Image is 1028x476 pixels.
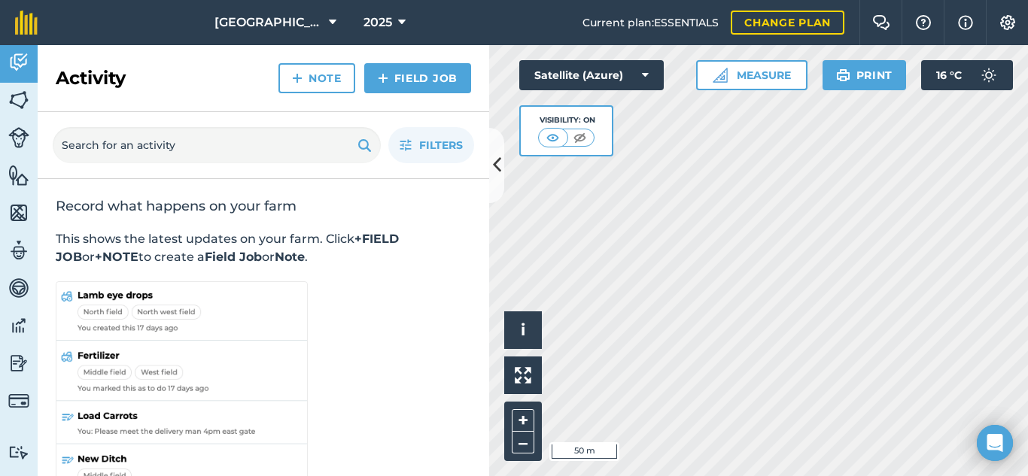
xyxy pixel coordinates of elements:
img: A cog icon [999,15,1017,30]
img: Four arrows, one pointing top left, one top right, one bottom right and the last bottom left [515,367,531,384]
div: Visibility: On [538,114,595,126]
span: 2025 [363,14,392,32]
img: svg+xml;base64,PHN2ZyB4bWxucz0iaHR0cDovL3d3dy53My5vcmcvMjAwMC9zdmciIHdpZHRoPSIxOSIgaGVpZ2h0PSIyNC... [357,136,372,154]
input: Search for an activity [53,127,381,163]
img: svg+xml;base64,PHN2ZyB4bWxucz0iaHR0cDovL3d3dy53My5vcmcvMjAwMC9zdmciIHdpZHRoPSIxNCIgaGVpZ2h0PSIyNC... [378,69,388,87]
span: [GEOGRAPHIC_DATA] [214,14,323,32]
img: svg+xml;base64,PD94bWwgdmVyc2lvbj0iMS4wIiBlbmNvZGluZz0idXRmLTgiPz4KPCEtLSBHZW5lcmF0b3I6IEFkb2JlIE... [8,239,29,262]
button: Satellite (Azure) [519,60,664,90]
div: Open Intercom Messenger [977,425,1013,461]
a: Change plan [731,11,844,35]
strong: Field Job [205,250,262,264]
img: Ruler icon [713,68,728,83]
img: svg+xml;base64,PD94bWwgdmVyc2lvbj0iMS4wIiBlbmNvZGluZz0idXRmLTgiPz4KPCEtLSBHZW5lcmF0b3I6IEFkb2JlIE... [8,390,29,411]
a: Note [278,63,355,93]
button: – [512,432,534,453]
img: svg+xml;base64,PD94bWwgdmVyc2lvbj0iMS4wIiBlbmNvZGluZz0idXRmLTgiPz4KPCEtLSBHZW5lcmF0b3I6IEFkb2JlIE... [974,60,1004,90]
img: Two speech bubbles overlapping with the left bubble in the forefront [872,15,890,30]
button: Print [823,60,907,90]
strong: +NOTE [95,250,138,264]
button: Filters [388,127,474,163]
a: Field Job [364,63,471,93]
img: svg+xml;base64,PHN2ZyB4bWxucz0iaHR0cDovL3d3dy53My5vcmcvMjAwMC9zdmciIHdpZHRoPSIxOSIgaGVpZ2h0PSIyNC... [836,66,850,84]
span: 16 ° C [936,60,962,90]
img: svg+xml;base64,PHN2ZyB4bWxucz0iaHR0cDovL3d3dy53My5vcmcvMjAwMC9zdmciIHdpZHRoPSIxNyIgaGVpZ2h0PSIxNy... [958,14,973,32]
span: Filters [419,137,463,153]
button: 16 °C [921,60,1013,90]
img: fieldmargin Logo [15,11,38,35]
img: svg+xml;base64,PD94bWwgdmVyc2lvbj0iMS4wIiBlbmNvZGluZz0idXRmLTgiPz4KPCEtLSBHZW5lcmF0b3I6IEFkb2JlIE... [8,352,29,374]
img: svg+xml;base64,PHN2ZyB4bWxucz0iaHR0cDovL3d3dy53My5vcmcvMjAwMC9zdmciIHdpZHRoPSI1NiIgaGVpZ2h0PSI2MC... [8,89,29,111]
img: svg+xml;base64,PD94bWwgdmVyc2lvbj0iMS4wIiBlbmNvZGluZz0idXRmLTgiPz4KPCEtLSBHZW5lcmF0b3I6IEFkb2JlIE... [8,314,29,337]
h2: Activity [56,66,126,90]
img: svg+xml;base64,PD94bWwgdmVyc2lvbj0iMS4wIiBlbmNvZGluZz0idXRmLTgiPz4KPCEtLSBHZW5lcmF0b3I6IEFkb2JlIE... [8,445,29,459]
span: Current plan : ESSENTIALS [582,14,719,31]
button: Measure [696,60,807,90]
strong: Note [275,250,305,264]
img: svg+xml;base64,PD94bWwgdmVyc2lvbj0iMS4wIiBlbmNvZGluZz0idXRmLTgiPz4KPCEtLSBHZW5lcmF0b3I6IEFkb2JlIE... [8,127,29,148]
span: i [521,320,525,339]
button: i [504,311,542,349]
p: This shows the latest updates on your farm. Click or to create a or . [56,230,471,266]
img: svg+xml;base64,PD94bWwgdmVyc2lvbj0iMS4wIiBlbmNvZGluZz0idXRmLTgiPz4KPCEtLSBHZW5lcmF0b3I6IEFkb2JlIE... [8,277,29,299]
img: svg+xml;base64,PHN2ZyB4bWxucz0iaHR0cDovL3d3dy53My5vcmcvMjAwMC9zdmciIHdpZHRoPSIxNCIgaGVpZ2h0PSIyNC... [292,69,303,87]
img: svg+xml;base64,PHN2ZyB4bWxucz0iaHR0cDovL3d3dy53My5vcmcvMjAwMC9zdmciIHdpZHRoPSI1NiIgaGVpZ2h0PSI2MC... [8,164,29,186]
img: svg+xml;base64,PHN2ZyB4bWxucz0iaHR0cDovL3d3dy53My5vcmcvMjAwMC9zdmciIHdpZHRoPSI1MCIgaGVpZ2h0PSI0MC... [543,130,562,145]
img: svg+xml;base64,PHN2ZyB4bWxucz0iaHR0cDovL3d3dy53My5vcmcvMjAwMC9zdmciIHdpZHRoPSI1NiIgaGVpZ2h0PSI2MC... [8,202,29,224]
img: A question mark icon [914,15,932,30]
img: svg+xml;base64,PHN2ZyB4bWxucz0iaHR0cDovL3d3dy53My5vcmcvMjAwMC9zdmciIHdpZHRoPSI1MCIgaGVpZ2h0PSI0MC... [570,130,589,145]
button: + [512,409,534,432]
h2: Record what happens on your farm [56,197,471,215]
img: svg+xml;base64,PD94bWwgdmVyc2lvbj0iMS4wIiBlbmNvZGluZz0idXRmLTgiPz4KPCEtLSBHZW5lcmF0b3I6IEFkb2JlIE... [8,51,29,74]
